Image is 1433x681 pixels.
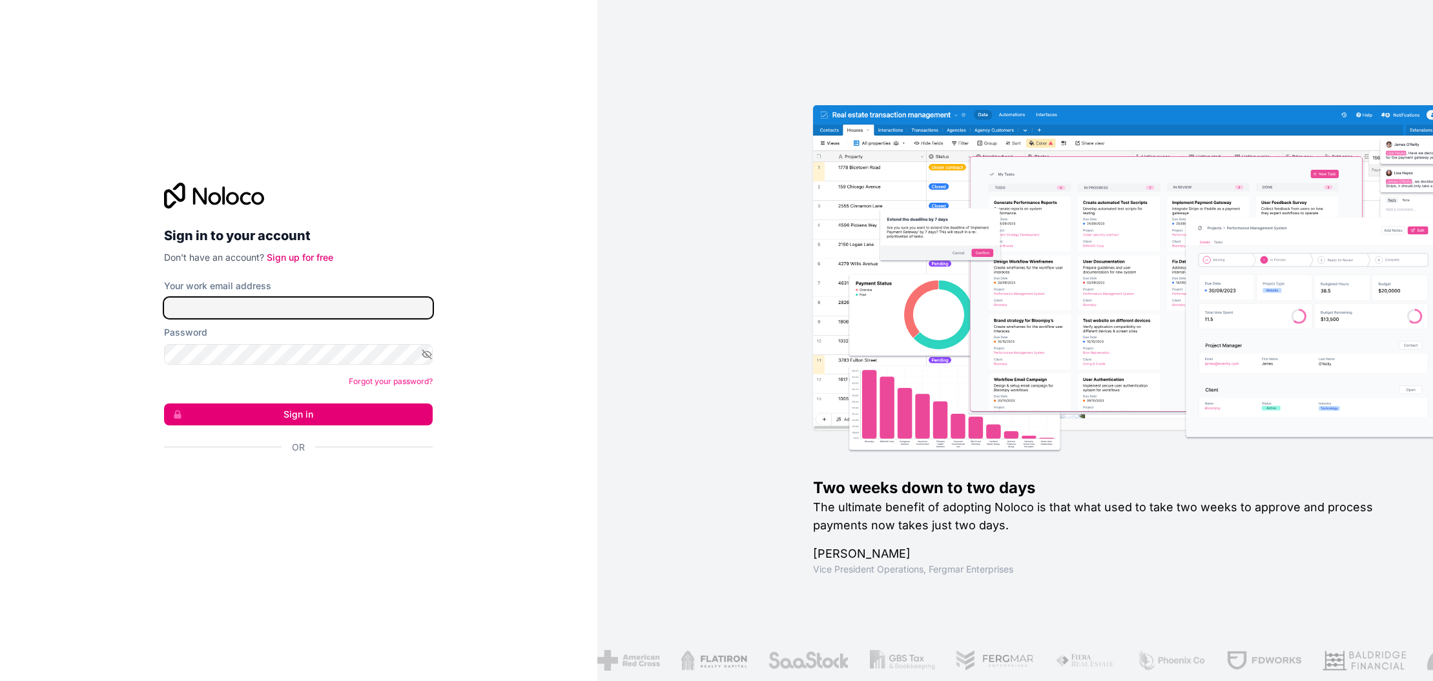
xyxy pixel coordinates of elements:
[679,650,746,671] img: /assets/flatiron-C8eUkumj.png
[164,326,207,339] label: Password
[813,545,1392,563] h1: [PERSON_NAME]
[164,344,433,365] input: Password
[164,280,271,292] label: Your work email address
[868,650,934,671] img: /assets/gbstax-C-GtDUiK.png
[1321,650,1405,671] img: /assets/baldridge-DxmPIwAm.png
[349,376,433,386] a: Forgot your password?
[813,498,1392,534] h2: The ultimate benefit of adopting Noloco is that what used to take two weeks to approve and proces...
[164,252,264,263] span: Don't have an account?
[292,441,305,454] span: Or
[164,403,433,425] button: Sign in
[1135,650,1204,671] img: /assets/phoenix-BREaitsQ.png
[813,478,1392,498] h1: Two weeks down to two days
[595,650,658,671] img: /assets/american-red-cross-BAupjrZR.png
[164,468,422,496] div: Sign in with Google. Opens in new tab
[158,468,429,496] iframe: Sign in with Google Button
[1224,650,1300,671] img: /assets/fdworks-Bi04fVtw.png
[813,563,1392,576] h1: Vice President Operations , Fergmar Enterprises
[1053,650,1114,671] img: /assets/fiera-fwj2N5v4.png
[954,650,1033,671] img: /assets/fergmar-CudnrXN5.png
[766,650,847,671] img: /assets/saastock-C6Zbiodz.png
[267,252,333,263] a: Sign up for free
[164,298,433,318] input: Email address
[164,224,433,247] h2: Sign in to your account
